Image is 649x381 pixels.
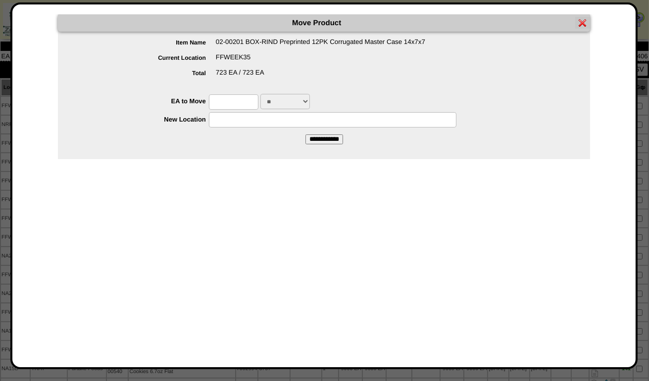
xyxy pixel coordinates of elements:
[579,19,587,27] img: error.gif
[58,14,590,32] div: Move Product
[78,54,216,61] label: Current Location
[78,53,590,69] div: FFWEEK35
[78,69,590,84] div: 723 EA / 723 EA
[78,70,216,77] label: Total
[78,39,216,46] label: Item Name
[78,97,209,105] label: EA to Move
[78,116,209,123] label: New Location
[78,38,590,53] div: 02-00201 BOX-RIND Preprinted 12PK Corrugated Master Case 14x7x7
